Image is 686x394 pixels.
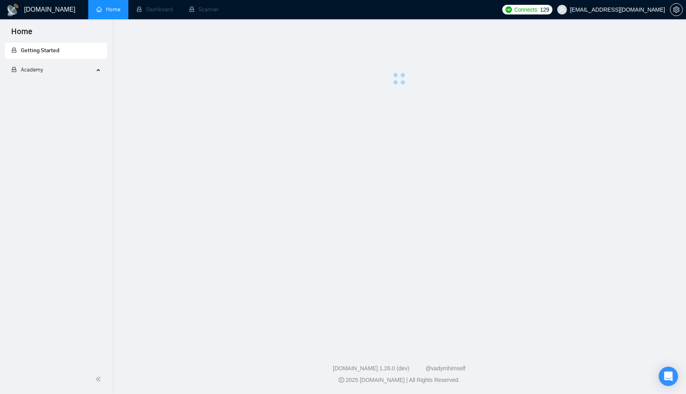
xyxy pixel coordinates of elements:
[559,7,565,12] span: user
[21,66,43,73] span: Academy
[11,67,17,72] span: lock
[339,377,344,383] span: copyright
[5,43,107,59] li: Getting Started
[11,66,43,73] span: Academy
[11,47,17,53] span: lock
[21,47,59,54] span: Getting Started
[119,376,680,384] div: 2025 [DOMAIN_NAME] | All Rights Reserved.
[670,6,683,13] a: setting
[505,6,512,13] img: upwork-logo.png
[6,4,19,16] img: logo
[5,26,39,43] span: Home
[514,5,538,14] span: Connects:
[96,6,120,13] a: homeHome
[333,365,410,372] a: [DOMAIN_NAME] 1.26.0 (dev)
[659,367,678,386] div: Open Intercom Messenger
[670,3,683,16] button: setting
[670,6,682,13] span: setting
[540,5,549,14] span: 129
[425,365,465,372] a: @vadymhimself
[95,375,104,383] span: double-left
